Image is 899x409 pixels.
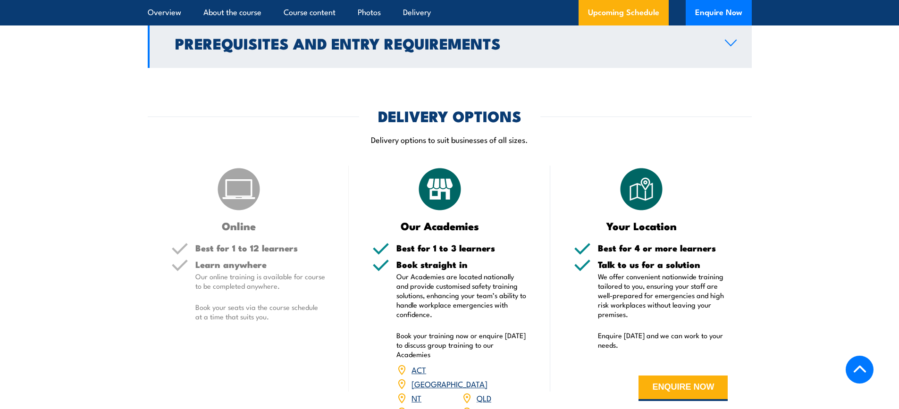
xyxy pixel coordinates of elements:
p: Enquire [DATE] and we can work to your needs. [598,331,728,350]
p: Our online training is available for course to be completed anywhere. [195,272,326,291]
a: [GEOGRAPHIC_DATA] [412,378,487,389]
a: NT [412,392,421,403]
p: Book your seats via the course schedule at a time that suits you. [195,302,326,321]
h5: Best for 1 to 3 learners [396,243,527,252]
h5: Best for 1 to 12 learners [195,243,326,252]
h3: Our Academies [372,220,508,231]
a: Prerequisites and Entry Requirements [148,18,752,68]
h5: Talk to us for a solution [598,260,728,269]
a: QLD [477,392,491,403]
h5: Best for 4 or more learners [598,243,728,252]
h3: Online [171,220,307,231]
a: ACT [412,364,426,375]
p: We offer convenient nationwide training tailored to you, ensuring your staff are well-prepared fo... [598,272,728,319]
p: Our Academies are located nationally and provide customised safety training solutions, enhancing ... [396,272,527,319]
p: Delivery options to suit businesses of all sizes. [148,134,752,145]
p: Book your training now or enquire [DATE] to discuss group training to our Academies [396,331,527,359]
h2: DELIVERY OPTIONS [378,109,521,122]
h3: Your Location [574,220,709,231]
h5: Learn anywhere [195,260,326,269]
h5: Book straight in [396,260,527,269]
h2: Prerequisites and Entry Requirements [175,36,710,50]
button: ENQUIRE NOW [639,376,728,401]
